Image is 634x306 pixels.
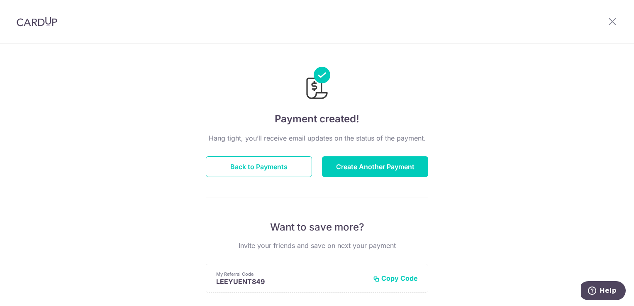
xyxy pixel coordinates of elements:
button: Create Another Payment [322,156,428,177]
p: Invite your friends and save on next your payment [206,240,428,250]
p: Hang tight, you’ll receive email updates on the status of the payment. [206,133,428,143]
button: Copy Code [373,274,418,282]
iframe: Opens a widget where you can find more information [581,281,626,302]
h4: Payment created! [206,112,428,126]
p: Want to save more? [206,221,428,234]
img: CardUp [17,17,57,27]
img: Payments [304,67,330,102]
p: My Referral Code [216,271,366,277]
p: LEEYUENT849 [216,277,366,286]
button: Back to Payments [206,156,312,177]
